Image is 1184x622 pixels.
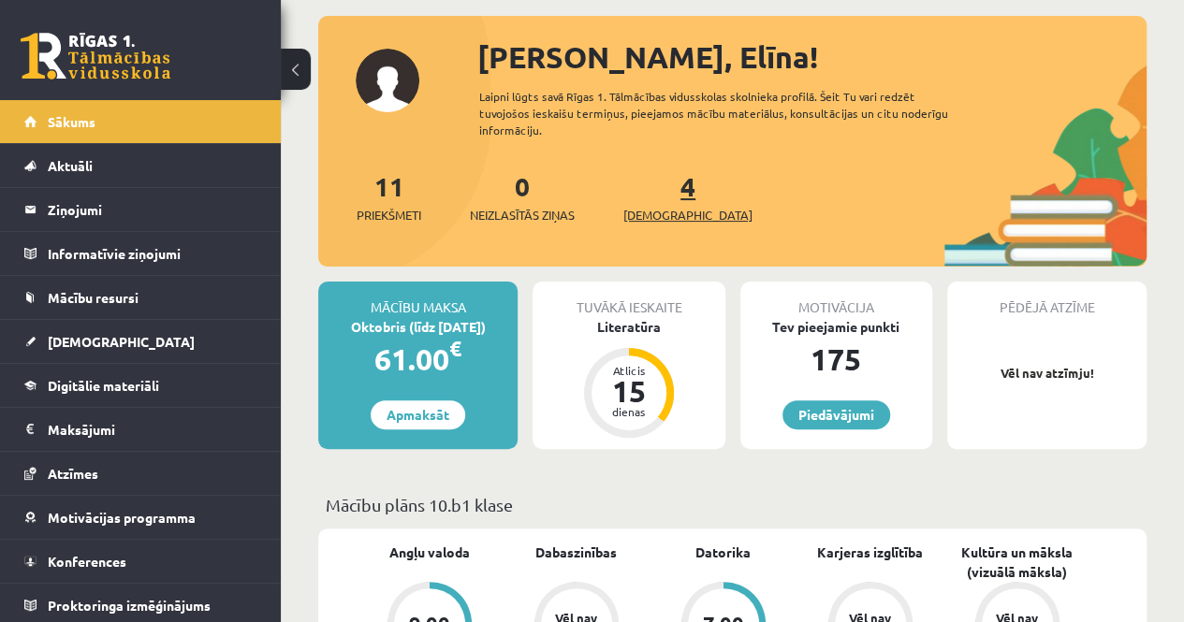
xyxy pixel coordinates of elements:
a: Datorika [695,542,751,562]
span: Priekšmeti [357,206,421,224]
a: Karjeras izglītība [817,542,923,562]
a: Angļu valoda [389,542,470,562]
span: Mācību resursi [48,289,139,306]
a: 11Priekšmeti [357,169,421,224]
a: Dabaszinības [535,542,617,562]
span: Neizlasītās ziņas [470,206,575,224]
legend: Ziņojumi [48,188,257,231]
div: 15 [601,376,657,406]
a: 0Neizlasītās ziņas [470,169,575,224]
a: Kultūra un māksla (vizuālā māksla) [943,542,1090,582]
a: Informatīvie ziņojumi [24,232,257,275]
div: [PERSON_NAME], Elīna! [477,35,1147,80]
a: Piedāvājumi [782,400,890,429]
a: 4[DEMOGRAPHIC_DATA] [623,169,753,224]
span: [DEMOGRAPHIC_DATA] [623,206,753,224]
div: Motivācija [740,282,932,317]
span: Atzīmes [48,465,98,482]
p: Mācību plāns 10.b1 klase [326,492,1139,517]
legend: Maksājumi [48,408,257,451]
div: 61.00 [318,337,518,382]
a: Maksājumi [24,408,257,451]
span: Proktoringa izmēģinājums [48,597,211,614]
a: Atzīmes [24,452,257,495]
a: Aktuāli [24,144,257,187]
div: Pēdējā atzīme [947,282,1147,317]
a: Rīgas 1. Tālmācības vidusskola [21,33,170,80]
div: dienas [601,406,657,417]
a: [DEMOGRAPHIC_DATA] [24,320,257,363]
a: Digitālie materiāli [24,364,257,407]
a: Apmaksāt [371,400,465,429]
a: Sākums [24,100,257,143]
a: Motivācijas programma [24,496,257,539]
div: Laipni lūgts savā Rīgas 1. Tālmācības vidusskolas skolnieka profilā. Šeit Tu vari redzēt tuvojošo... [479,88,976,138]
a: Konferences [24,540,257,583]
div: Atlicis [601,365,657,376]
span: Motivācijas programma [48,509,196,526]
a: Ziņojumi [24,188,257,231]
a: Mācību resursi [24,276,257,319]
span: Konferences [48,553,126,570]
div: Oktobris (līdz [DATE]) [318,317,518,337]
span: Digitālie materiāli [48,377,159,394]
div: 175 [740,337,932,382]
span: Aktuāli [48,157,93,174]
div: Tev pieejamie punkti [740,317,932,337]
div: Tuvākā ieskaite [533,282,724,317]
span: € [449,335,461,362]
a: Literatūra Atlicis 15 dienas [533,317,724,441]
span: Sākums [48,113,95,130]
div: Literatūra [533,317,724,337]
legend: Informatīvie ziņojumi [48,232,257,275]
div: Mācību maksa [318,282,518,317]
span: [DEMOGRAPHIC_DATA] [48,333,195,350]
p: Vēl nav atzīmju! [957,364,1137,383]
